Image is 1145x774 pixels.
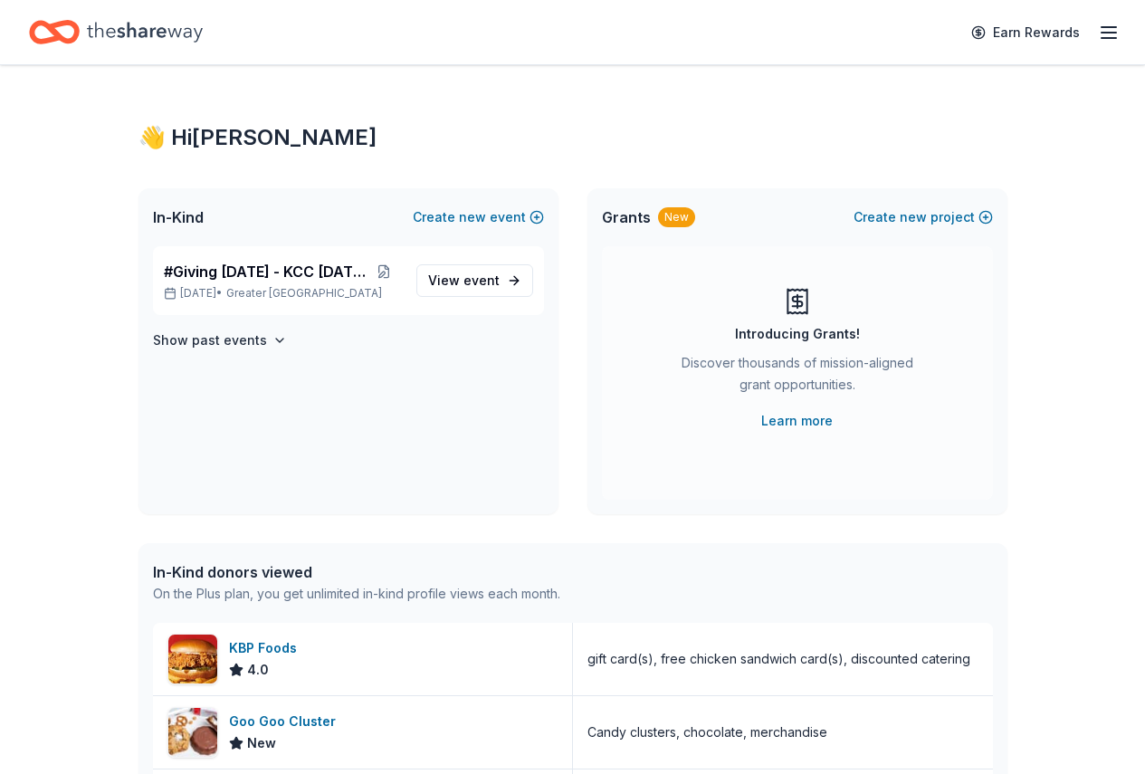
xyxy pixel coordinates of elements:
div: 👋 Hi [PERSON_NAME] [138,123,1007,152]
button: Createnewevent [413,206,544,228]
span: Grants [602,206,651,228]
div: New [658,207,695,227]
span: Greater [GEOGRAPHIC_DATA] [226,286,382,301]
div: On the Plus plan, you get unlimited in-kind profile views each month. [153,583,560,605]
div: gift card(s), free chicken sandwich card(s), discounted catering [587,648,970,670]
div: Introducing Grants! [735,323,860,345]
span: new [459,206,486,228]
div: Goo Goo Cluster [229,711,343,732]
a: Earn Rewards [960,16,1091,49]
span: new [900,206,927,228]
span: #Giving [DATE] - KCC [DATE] [164,261,366,282]
span: 4.0 [247,659,269,681]
button: Show past events [153,330,287,351]
img: Image for KBP Foods [168,635,217,683]
span: event [463,272,500,288]
span: In-Kind [153,206,204,228]
span: New [247,732,276,754]
a: Home [29,11,203,53]
div: In-Kind donors viewed [153,561,560,583]
button: Createnewproject [854,206,993,228]
span: View [428,270,500,291]
h4: Show past events [153,330,267,351]
div: Discover thousands of mission-aligned grant opportunities. [674,352,921,403]
p: [DATE] • [164,286,402,301]
a: Learn more [761,410,833,432]
img: Image for Goo Goo Cluster [168,708,217,757]
div: KBP Foods [229,637,304,659]
div: Candy clusters, chocolate, merchandise [587,721,827,743]
a: View event [416,264,533,297]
